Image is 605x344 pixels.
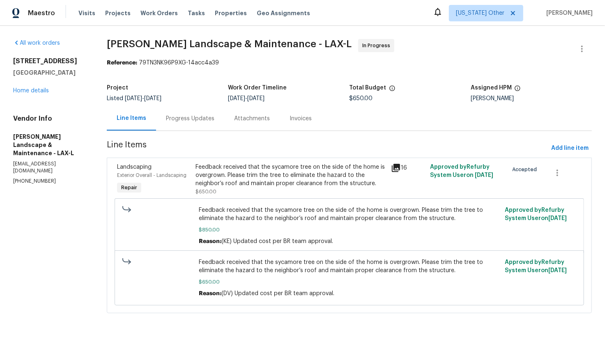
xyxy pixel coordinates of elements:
[430,164,493,178] span: Approved by Refurby System User on
[505,259,567,273] span: Approved by Refurby System User on
[228,85,287,91] h5: Work Order Timeline
[199,291,221,296] span: Reason:
[215,9,247,17] span: Properties
[548,141,592,156] button: Add line item
[199,258,499,275] span: Feedback received that the sycamore tree on the side of the home is overgrown. Please trim the tr...
[107,39,352,49] span: [PERSON_NAME] Landscape & Maintenance - LAX-L
[13,161,87,174] p: [EMAIL_ADDRESS][DOMAIN_NAME]
[551,143,589,154] span: Add line item
[78,9,95,17] span: Visits
[199,206,499,222] span: Feedback received that the sycamore tree on the side of the home is overgrown. Please trim the tr...
[117,164,152,170] span: Landscaping
[350,85,386,91] h5: Total Budget
[514,85,521,96] span: The hpm assigned to this work order.
[513,165,541,174] span: Accepted
[199,226,499,234] span: $850.00
[391,163,425,173] div: 16
[140,9,178,17] span: Work Orders
[228,96,265,101] span: -
[350,96,373,101] span: $650.00
[13,69,87,77] h5: [GEOGRAPHIC_DATA]
[105,9,131,17] span: Projects
[144,96,161,101] span: [DATE]
[362,41,393,50] span: In Progress
[196,163,386,188] div: Feedback received that the sycamore tree on the side of the home is overgrown. Please trim the tr...
[117,173,186,178] span: Exterior Overall - Landscaping
[548,268,567,273] span: [DATE]
[107,85,128,91] h5: Project
[548,216,567,221] span: [DATE]
[13,88,49,94] a: Home details
[196,189,216,194] span: $650.00
[188,10,205,16] span: Tasks
[107,96,161,101] span: Listed
[107,60,137,66] b: Reference:
[199,239,221,244] span: Reason:
[471,96,592,101] div: [PERSON_NAME]
[118,183,140,192] span: Repair
[13,57,87,65] h2: [STREET_ADDRESS]
[257,9,310,17] span: Geo Assignments
[166,115,214,123] div: Progress Updates
[389,85,396,96] span: The total cost of line items that have been proposed by Opendoor. This sum includes line items th...
[543,9,593,17] span: [PERSON_NAME]
[290,115,312,123] div: Invoices
[13,115,87,123] h4: Vendor Info
[13,133,87,157] h5: [PERSON_NAME] Landscape & Maintenance - LAX-L
[125,96,142,101] span: [DATE]
[248,96,265,101] span: [DATE]
[125,96,161,101] span: -
[28,9,55,17] span: Maestro
[107,59,592,67] div: 79TN3NK96P9XG-14acc4a39
[117,114,146,122] div: Line Items
[505,207,567,221] span: Approved by Refurby System User on
[221,239,333,244] span: (KE) Updated cost per BR team approval.
[13,178,87,185] p: [PHONE_NUMBER]
[13,40,60,46] a: All work orders
[199,278,499,286] span: $650.00
[221,291,334,296] span: (DV) Updated cost per BR team approval.
[475,172,493,178] span: [DATE]
[107,141,548,156] span: Line Items
[228,96,246,101] span: [DATE]
[234,115,270,123] div: Attachments
[456,9,504,17] span: [US_STATE] Other
[471,85,512,91] h5: Assigned HPM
